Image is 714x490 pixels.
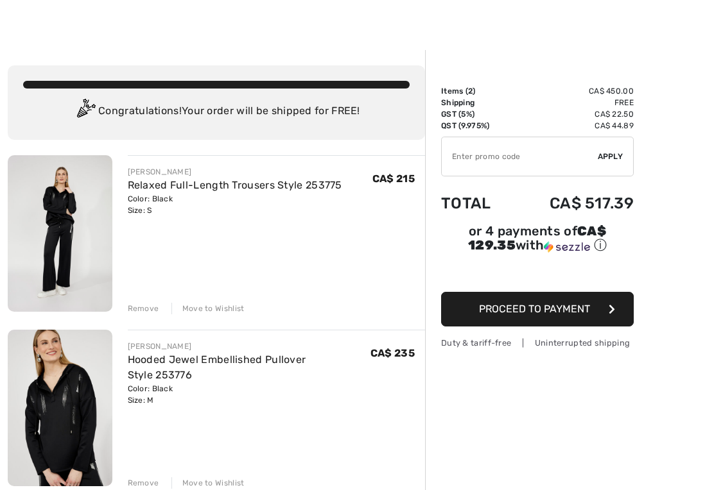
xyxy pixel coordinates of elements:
span: Proceed to Payment [479,303,590,315]
img: Hooded Jewel Embellished Pullover Style 253776 [8,330,112,486]
td: Free [512,97,634,108]
td: CA$ 44.89 [512,120,634,131]
td: Shipping [441,97,512,108]
td: Total [441,182,512,225]
div: Remove [128,303,159,314]
div: Color: Black Size: S [128,193,342,216]
button: Proceed to Payment [441,292,634,326]
img: Congratulation2.svg [73,99,98,124]
span: 2 [468,87,473,96]
a: Relaxed Full-Length Trousers Style 253775 [128,179,342,191]
td: Items ( ) [441,85,512,97]
span: CA$ 129.35 [468,223,606,253]
div: Move to Wishlist [171,477,245,489]
span: CA$ 235 [370,347,415,359]
div: or 4 payments of with [441,225,634,254]
a: Hooded Jewel Embellished Pullover Style 253776 [128,353,306,381]
div: [PERSON_NAME] [128,166,342,178]
iframe: PayPal-paypal [441,258,634,287]
div: [PERSON_NAME] [128,341,370,352]
div: or 4 payments ofCA$ 129.35withSezzle Click to learn more about Sezzle [441,225,634,258]
input: Promo code [442,137,598,176]
td: GST (5%) [441,108,512,120]
div: Congratulations! Your order will be shipped for FREE! [23,99,410,124]
div: Duty & tariff-free | Uninterrupted shipping [441,337,634,349]
td: CA$ 517.39 [512,182,634,225]
span: Apply [598,151,623,162]
div: Color: Black Size: M [128,383,370,406]
div: Move to Wishlist [171,303,245,314]
span: CA$ 215 [372,173,415,185]
img: Sezzle [544,241,590,253]
td: CA$ 450.00 [512,85,634,97]
td: CA$ 22.50 [512,108,634,120]
div: Remove [128,477,159,489]
img: Relaxed Full-Length Trousers Style 253775 [8,155,112,312]
td: QST (9.975%) [441,120,512,131]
